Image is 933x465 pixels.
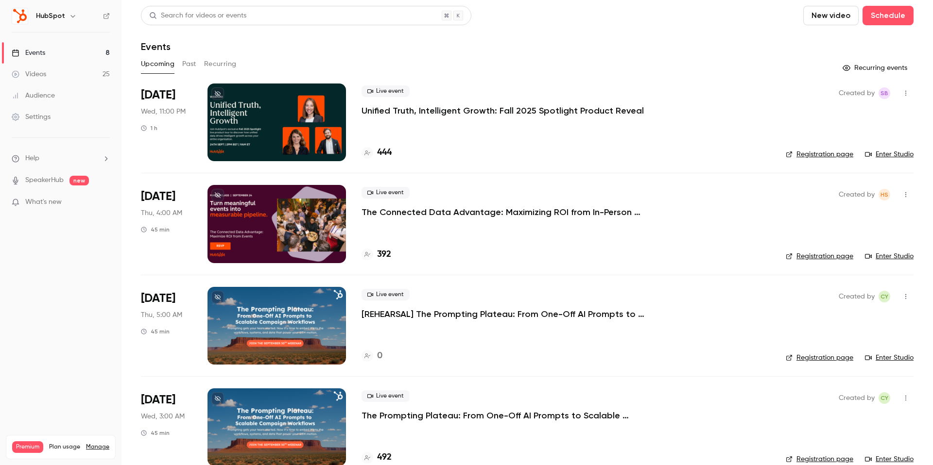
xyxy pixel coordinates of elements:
span: Sharan Bansal [879,87,890,99]
span: new [69,176,89,185]
h4: 492 [377,451,392,464]
span: Created by [839,189,875,200]
div: 1 h [141,124,157,132]
a: Enter Studio [865,454,914,464]
div: 45 min [141,429,170,437]
span: CY [881,392,888,404]
span: Thu, 5:00 AM [141,310,182,320]
span: What's new [25,197,62,207]
span: Live event [362,187,410,199]
a: Registration page [786,149,853,159]
span: Celine Yung [879,392,890,404]
a: Registration page [786,454,853,464]
a: SpeakerHub [25,175,64,185]
a: Registration page [786,353,853,363]
button: Recurring [204,56,237,72]
div: Settings [12,112,51,122]
span: Created by [839,87,875,99]
a: 444 [362,146,392,159]
span: Help [25,153,39,164]
span: Thu, 4:00 AM [141,208,182,218]
a: The Connected Data Advantage: Maximizing ROI from In-Person Events [362,206,653,218]
a: Enter Studio [865,149,914,159]
button: Recurring events [838,60,914,76]
span: Premium [12,441,43,453]
span: SB [881,87,888,99]
div: Audience [12,91,55,100]
span: Wed, 11:00 PM [141,107,186,116]
a: The Prompting Plateau: From One-Off AI Prompts to Scalable Campaign Workflows [362,410,653,421]
div: Search for videos or events [149,11,246,21]
span: Wed, 3:00 AM [141,412,185,421]
button: Schedule [863,6,914,25]
span: Live event [362,85,410,97]
div: 45 min [141,328,170,335]
button: Past [182,56,196,72]
h4: 0 [377,349,382,363]
span: Celine Yung [879,291,890,302]
li: help-dropdown-opener [12,153,110,164]
a: [REHEARSAL] The Prompting Plateau: From One-Off AI Prompts to Scalable Campaign Workflows [362,308,653,320]
span: [DATE] [141,87,175,103]
h4: 392 [377,248,391,261]
span: Live event [362,289,410,300]
div: Videos [12,69,46,79]
span: Created by [839,392,875,404]
a: Enter Studio [865,353,914,363]
span: Live event [362,390,410,402]
a: Unified Truth, Intelligent Growth: Fall 2025 Spotlight Product Reveal [362,105,644,116]
a: 492 [362,451,392,464]
span: Heather Smyth [879,189,890,200]
span: Created by [839,291,875,302]
h4: 444 [377,146,392,159]
a: 392 [362,248,391,261]
span: [DATE] [141,189,175,204]
button: New video [803,6,859,25]
a: 0 [362,349,382,363]
iframe: Noticeable Trigger [98,198,110,207]
div: Sep 24 Wed, 2:00 PM (Europe/London) [141,83,192,161]
div: Sep 24 Wed, 12:00 PM (America/Denver) [141,185,192,263]
div: 45 min [141,226,170,233]
span: CY [881,291,888,302]
span: [DATE] [141,291,175,306]
span: Plan usage [49,443,80,451]
span: HS [881,189,888,200]
div: Sep 24 Wed, 3:00 PM (America/New York) [141,287,192,365]
img: HubSpot [12,8,28,24]
a: Manage [86,443,109,451]
div: Events [12,48,45,58]
button: Upcoming [141,56,174,72]
h1: Events [141,41,171,52]
h6: HubSpot [36,11,65,21]
a: Enter Studio [865,251,914,261]
span: [DATE] [141,392,175,408]
a: Registration page [786,251,853,261]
